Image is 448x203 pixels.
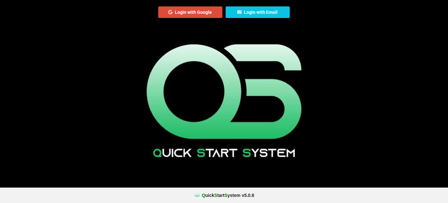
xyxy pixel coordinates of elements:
span: S [214,193,217,198]
span: Q [202,193,205,198]
button: Login with Google [158,6,222,18]
span: S [224,193,227,198]
button: Login with Email [226,6,290,18]
b: uick tart ystem v 5.0.8 [202,192,254,199]
img: favicon.ico [194,192,200,199]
